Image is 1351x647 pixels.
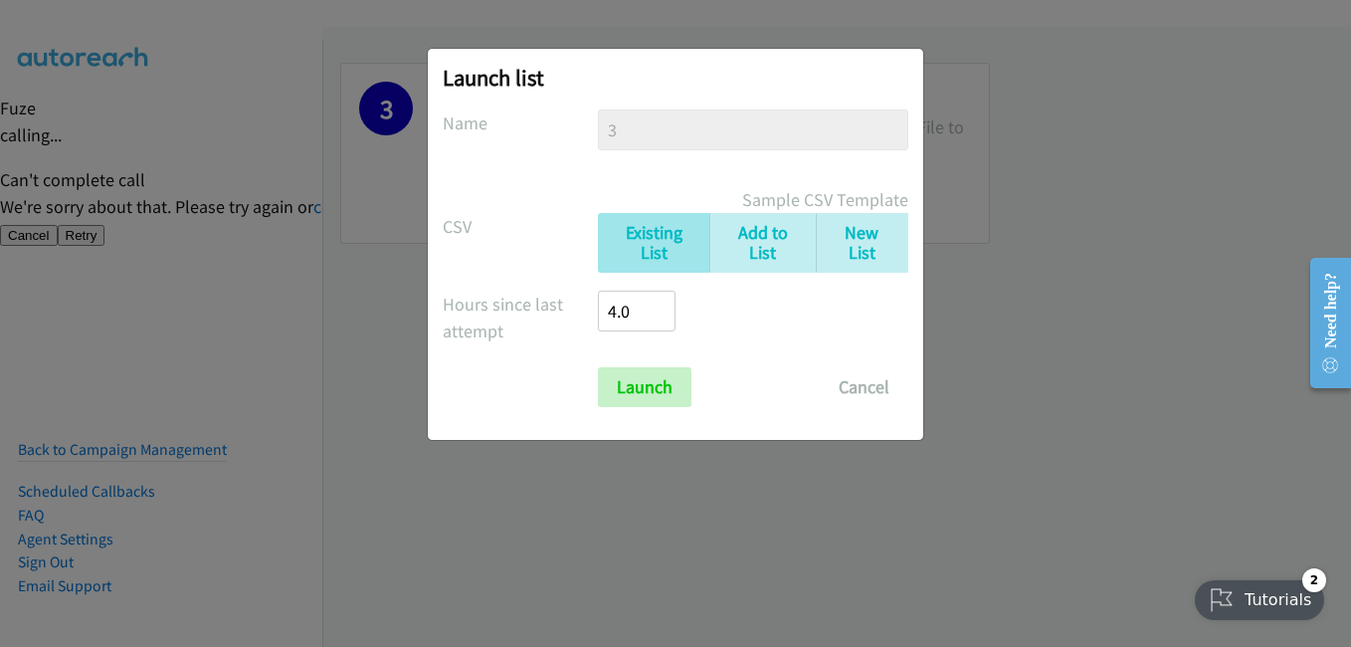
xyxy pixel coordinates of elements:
input: Launch [598,367,691,407]
a: Existing List [598,213,709,274]
h2: Launch list [443,64,908,92]
label: Hours since last attempt [443,291,598,344]
label: Name [443,109,598,136]
a: Sample CSV Template [742,186,908,213]
a: New List [816,213,908,274]
button: Cancel [820,367,908,407]
iframe: Resource Center [1293,244,1351,402]
iframe: Checklist [1183,560,1336,632]
label: CSV [443,213,598,240]
a: Add to List [709,213,816,274]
